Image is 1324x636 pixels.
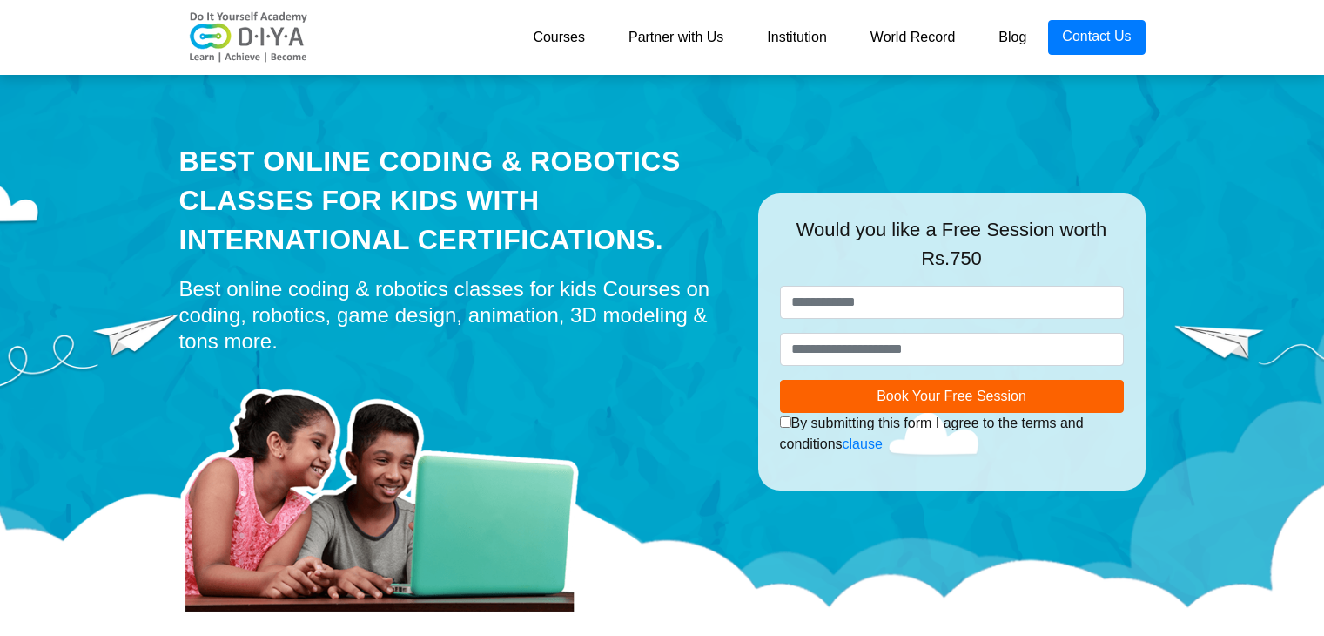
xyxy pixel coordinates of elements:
[877,389,1026,403] span: Book Your Free Session
[179,142,732,259] div: Best Online Coding & Robotics Classes for kids with International Certifications.
[511,20,607,55] a: Courses
[1048,20,1145,55] a: Contact Us
[179,276,732,355] div: Best online coding & robotics classes for kids Courses on coding, robotics, game design, animatio...
[977,20,1048,55] a: Blog
[780,413,1124,455] div: By submitting this form I agree to the terms and conditions
[179,11,319,64] img: logo-v2.png
[179,363,597,616] img: home-prod.png
[843,436,883,451] a: clause
[607,20,745,55] a: Partner with Us
[780,380,1124,413] button: Book Your Free Session
[849,20,978,55] a: World Record
[745,20,848,55] a: Institution
[780,215,1124,286] div: Would you like a Free Session worth Rs.750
